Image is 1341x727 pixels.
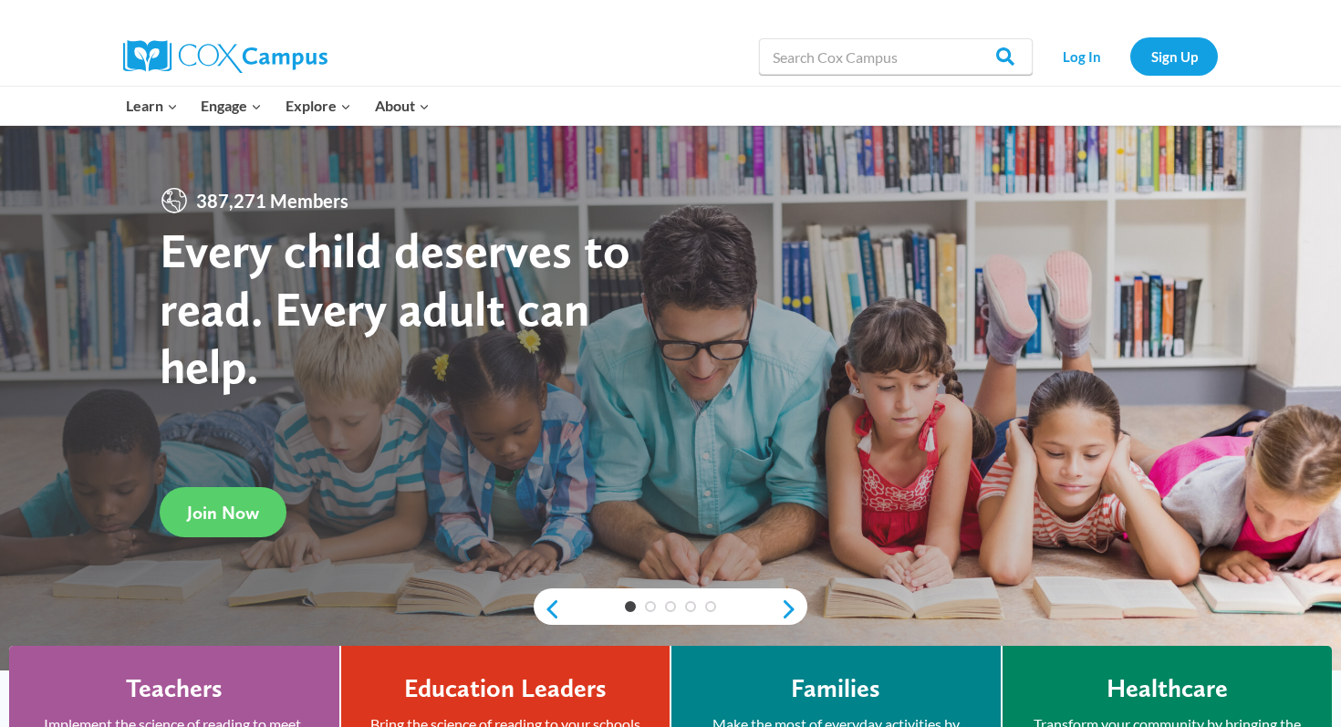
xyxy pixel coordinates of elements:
a: Log In [1042,37,1121,75]
nav: Secondary Navigation [1042,37,1218,75]
a: 2 [645,601,656,612]
input: Search Cox Campus [759,38,1033,75]
a: 5 [705,601,716,612]
span: About [375,94,430,118]
h4: Healthcare [1107,673,1228,704]
a: 3 [665,601,676,612]
span: 387,271 Members [189,186,356,215]
a: 1 [625,601,636,612]
nav: Primary Navigation [114,87,441,125]
a: 4 [685,601,696,612]
div: content slider buttons [534,591,807,628]
span: Join Now [187,502,259,524]
img: Cox Campus [123,40,327,73]
span: Explore [286,94,351,118]
span: Engage [201,94,262,118]
a: Join Now [160,487,286,537]
a: previous [534,598,561,620]
strong: Every child deserves to read. Every adult can help. [160,221,630,395]
h4: Teachers [126,673,223,704]
a: Sign Up [1130,37,1218,75]
h4: Families [791,673,880,704]
span: Learn [126,94,178,118]
a: next [780,598,807,620]
h4: Education Leaders [404,673,607,704]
